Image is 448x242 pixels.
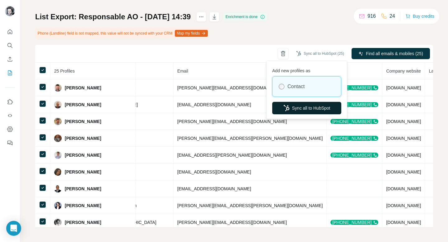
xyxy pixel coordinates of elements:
[65,152,101,158] span: [PERSON_NAME]
[65,135,101,141] span: [PERSON_NAME]
[54,151,62,159] img: Avatar
[5,40,15,51] button: Search
[330,220,378,225] div: [PHONE_NUMBER]
[177,102,251,107] span: [EMAIL_ADDRESS][DOMAIN_NAME]
[386,203,421,208] span: [DOMAIN_NAME]
[292,49,348,58] button: Sync all to HubSpot (25)
[330,102,378,107] div: [PHONE_NUMBER]
[54,168,62,176] img: Avatar
[54,69,75,74] span: 25 Profiles
[177,186,251,191] span: [EMAIL_ADDRESS][DOMAIN_NAME]
[177,85,287,90] span: [PERSON_NAME][EMAIL_ADDRESS][DOMAIN_NAME]
[6,221,21,236] div: Open Intercom Messenger
[386,220,421,225] span: [DOMAIN_NAME]
[429,69,445,74] span: Landline
[65,102,101,108] span: [PERSON_NAME]
[5,26,15,37] button: Quick start
[65,118,101,125] span: [PERSON_NAME]
[54,185,62,192] img: Avatar
[65,85,101,91] span: [PERSON_NAME]
[390,12,395,20] p: 24
[65,219,101,225] span: [PERSON_NAME]
[386,186,421,191] span: [DOMAIN_NAME]
[5,67,15,78] button: My lists
[405,12,434,21] button: Buy credits
[386,169,421,174] span: [DOMAIN_NAME]
[177,136,323,141] span: [PERSON_NAME][EMAIL_ADDRESS][PERSON_NAME][DOMAIN_NAME]
[177,69,188,74] span: Email
[177,203,323,208] span: [PERSON_NAME][EMAIL_ADDRESS][PERSON_NAME][DOMAIN_NAME]
[366,50,423,57] span: Find all emails & mobiles (25)
[54,202,62,209] img: Avatar
[5,96,15,107] button: Use Surfe on LinkedIn
[5,6,15,16] img: Avatar
[175,30,208,37] button: Map my fields
[224,13,267,21] div: Enrichment is done
[330,119,378,124] div: [PHONE_NUMBER]
[54,219,62,226] img: Avatar
[386,102,421,107] span: [DOMAIN_NAME]
[54,84,62,92] img: Avatar
[330,136,378,141] div: [PHONE_NUMBER]
[386,85,421,90] span: [DOMAIN_NAME]
[330,153,378,158] div: [PHONE_NUMBER]
[330,85,378,90] div: [PHONE_NUMBER]
[287,83,305,90] label: Contact
[177,153,287,158] span: [EMAIL_ADDRESS][PERSON_NAME][DOMAIN_NAME]
[54,101,62,108] img: Avatar
[386,69,421,74] span: Company website
[5,54,15,65] button: Enrich CSV
[272,102,341,114] button: Sync all to HubSpot
[177,169,251,174] span: [EMAIL_ADDRESS][DOMAIN_NAME]
[367,12,376,20] p: 916
[352,48,430,59] button: Find all emails & mobiles (25)
[177,119,287,124] span: [PERSON_NAME][EMAIL_ADDRESS][DOMAIN_NAME]
[35,28,209,39] div: Phone (Landline) field is not mapped, this value will not be synced with your CRM
[386,119,421,124] span: [DOMAIN_NAME]
[272,65,341,74] p: Add new profiles as
[5,137,15,149] button: Feedback
[5,110,15,121] button: Use Surfe API
[177,220,287,225] span: [PERSON_NAME][EMAIL_ADDRESS][DOMAIN_NAME]
[5,124,15,135] button: Dashboard
[386,136,421,141] span: [DOMAIN_NAME]
[54,118,62,125] img: Avatar
[65,202,101,209] span: [PERSON_NAME]
[196,12,206,22] button: actions
[386,153,421,158] span: [DOMAIN_NAME]
[65,186,101,192] span: [PERSON_NAME]
[54,135,62,142] img: Avatar
[35,12,191,22] h1: List Export: Responsable AO - [DATE] 14:39
[65,169,101,175] span: [PERSON_NAME]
